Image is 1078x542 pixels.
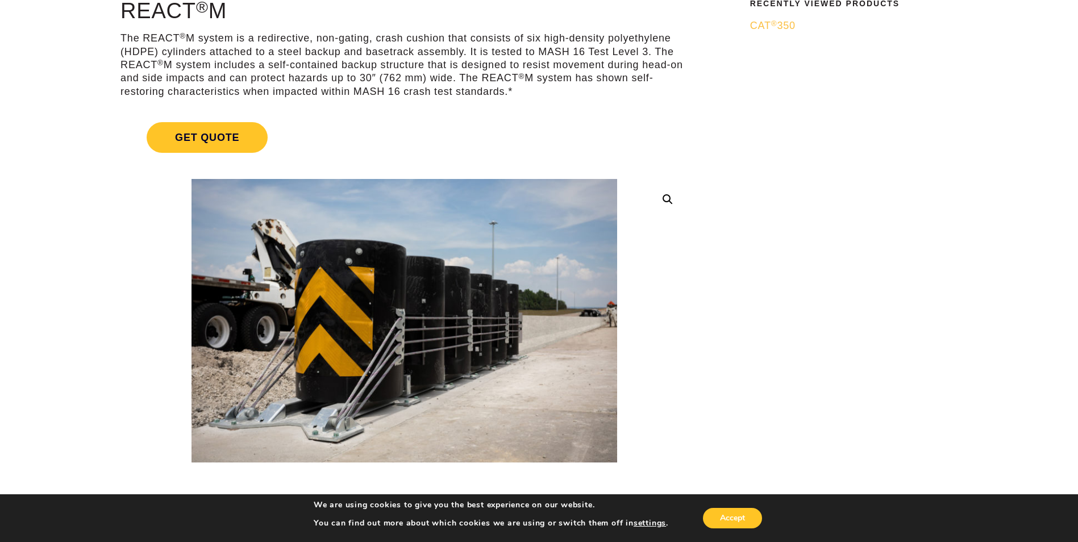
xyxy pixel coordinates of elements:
[518,72,525,81] sup: ®
[750,20,796,31] span: CAT 350
[703,508,762,528] button: Accept
[157,59,164,67] sup: ®
[120,109,688,166] a: Get Quote
[634,518,666,528] button: settings
[180,32,186,40] sup: ®
[750,19,980,32] a: CAT®350
[120,32,688,98] p: The REACT M system is a redirective, non-gating, crash cushion that consists of six high-density ...
[147,122,268,153] span: Get Quote
[771,19,777,28] sup: ®
[314,518,668,528] p: You can find out more about which cookies we are using or switch them off in .
[314,500,668,510] p: We are using cookies to give you the best experience on our website.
